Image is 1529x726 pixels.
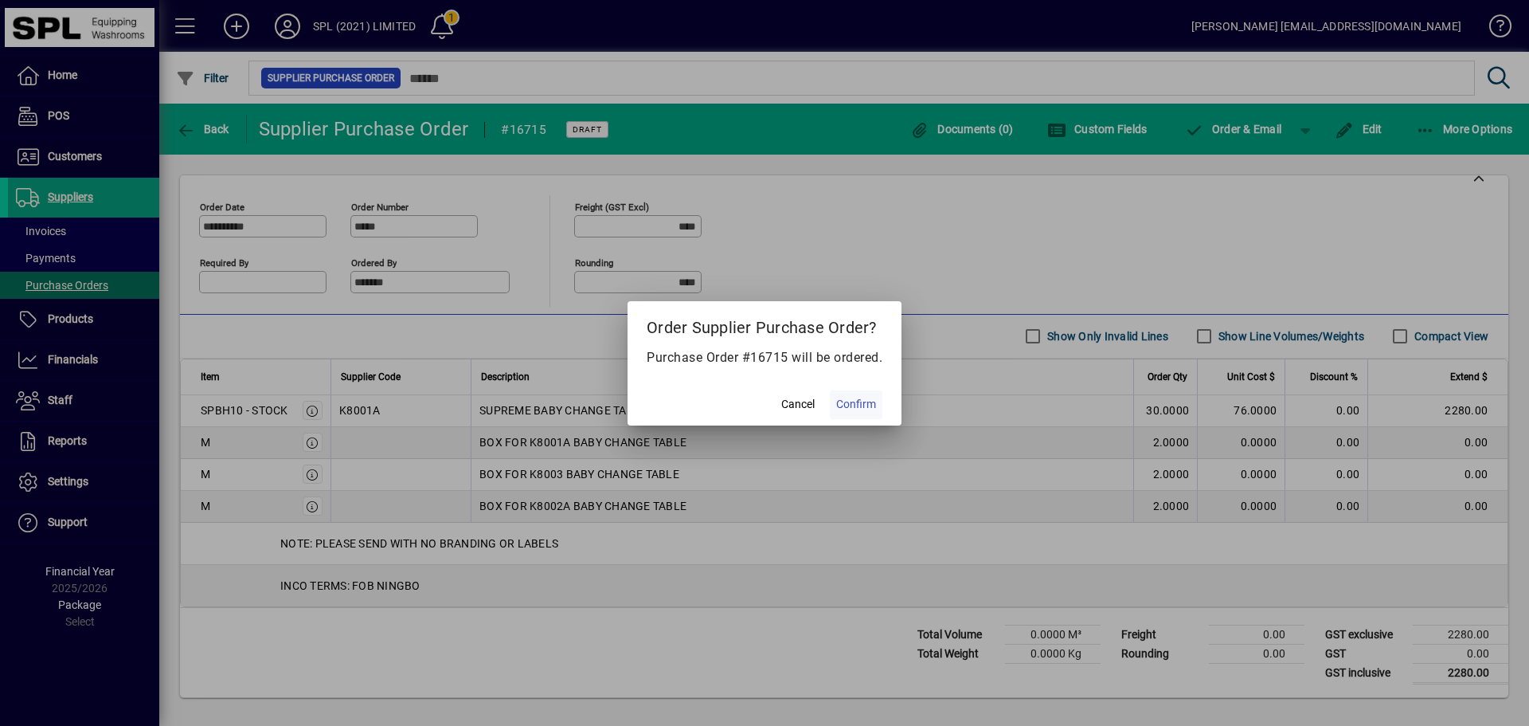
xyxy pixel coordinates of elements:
[647,348,882,367] p: Purchase Order #16715 will be ordered.
[628,301,901,347] h2: Order Supplier Purchase Order?
[836,396,876,413] span: Confirm
[772,390,823,419] button: Cancel
[781,396,815,413] span: Cancel
[830,390,882,419] button: Confirm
